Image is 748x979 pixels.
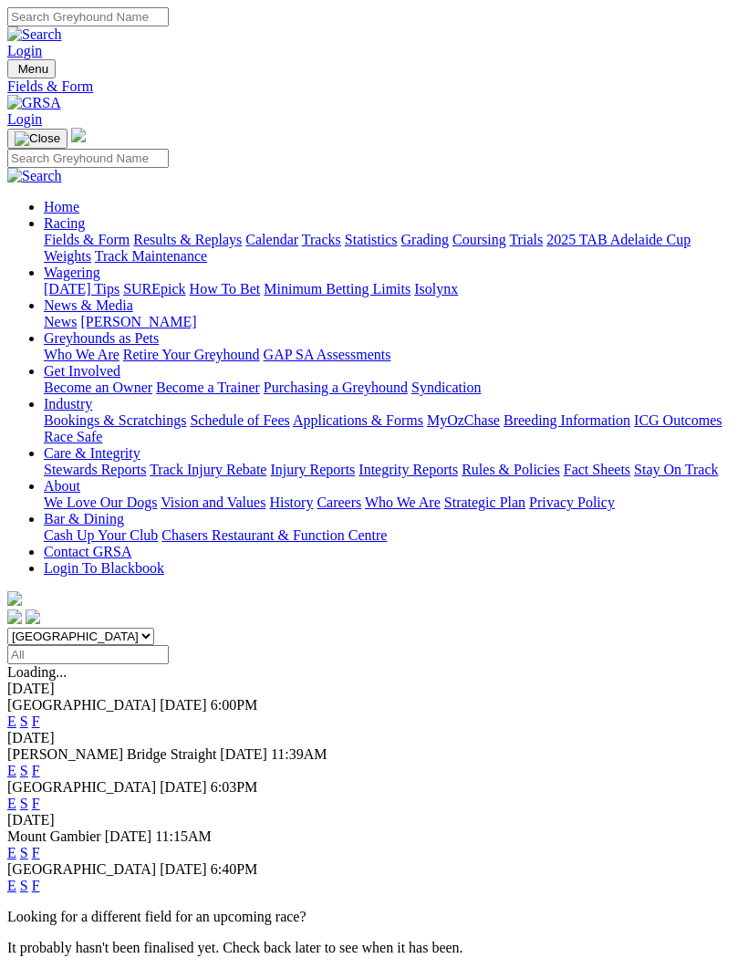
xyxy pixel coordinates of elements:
a: 2025 TAB Adelaide Cup [546,232,691,247]
a: S [20,713,28,729]
span: [PERSON_NAME] Bridge Straight [7,746,216,762]
a: Purchasing a Greyhound [264,380,408,395]
input: Select date [7,645,169,664]
a: Vision and Values [161,495,265,510]
a: Care & Integrity [44,445,140,461]
span: 6:03PM [211,779,258,795]
a: News & Media [44,297,133,313]
a: Become an Owner [44,380,152,395]
a: Bookings & Scratchings [44,412,186,428]
a: S [20,796,28,811]
a: E [7,796,16,811]
img: Search [7,26,62,43]
a: Tracks [302,232,341,247]
span: [DATE] [220,746,267,762]
a: E [7,763,16,778]
a: MyOzChase [427,412,500,428]
a: News [44,314,77,329]
span: [DATE] [160,697,207,713]
a: F [32,878,40,893]
a: E [7,878,16,893]
img: logo-grsa-white.png [71,128,86,142]
div: Care & Integrity [44,462,741,478]
a: How To Bet [190,281,261,297]
a: Integrity Reports [358,462,458,477]
img: Close [15,131,60,146]
a: [DATE] Tips [44,281,119,297]
img: facebook.svg [7,609,22,624]
a: Minimum Betting Limits [264,281,410,297]
div: Greyhounds as Pets [44,347,741,363]
div: [DATE] [7,681,741,697]
a: Isolynx [414,281,458,297]
button: Toggle navigation [7,129,68,149]
a: Weights [44,248,91,264]
a: Fields & Form [7,78,741,95]
a: Schedule of Fees [190,412,289,428]
a: Track Injury Rebate [150,462,266,477]
a: Injury Reports [270,462,355,477]
div: Industry [44,412,741,445]
a: Login To Blackbook [44,560,164,576]
a: Applications & Forms [293,412,423,428]
span: 11:39AM [271,746,327,762]
div: [DATE] [7,730,741,746]
a: Stewards Reports [44,462,146,477]
a: Track Maintenance [95,248,207,264]
a: F [32,713,40,729]
a: Trials [509,232,543,247]
div: About [44,495,741,511]
a: E [7,845,16,860]
a: Bar & Dining [44,511,124,526]
a: Get Involved [44,363,120,379]
partial: It probably hasn't been finalised yet. Check back later to see when it has been. [7,940,463,955]
a: Stay On Track [634,462,718,477]
a: Rules & Policies [462,462,560,477]
a: Privacy Policy [529,495,615,510]
a: S [20,763,28,778]
a: Grading [401,232,449,247]
div: Get Involved [44,380,741,396]
a: Greyhounds as Pets [44,330,159,346]
span: [DATE] [105,828,152,844]
input: Search [7,149,169,168]
img: twitter.svg [26,609,40,624]
a: Race Safe [44,429,102,444]
a: F [32,796,40,811]
a: About [44,478,80,494]
a: History [269,495,313,510]
img: GRSA [7,95,61,111]
a: Industry [44,396,92,411]
span: Mount Gambier [7,828,101,844]
a: Statistics [345,232,398,247]
div: [DATE] [7,812,741,828]
a: ICG Outcomes [634,412,722,428]
a: We Love Our Dogs [44,495,157,510]
a: Syndication [411,380,481,395]
a: Home [44,199,79,214]
span: [GEOGRAPHIC_DATA] [7,697,156,713]
a: Careers [317,495,361,510]
div: Racing [44,232,741,265]
a: Coursing [452,232,506,247]
a: F [32,845,40,860]
a: SUREpick [123,281,185,297]
span: [DATE] [160,779,207,795]
a: Wagering [44,265,100,280]
a: F [32,763,40,778]
a: Cash Up Your Club [44,527,158,543]
a: GAP SA Assessments [264,347,391,362]
a: Login [7,43,42,58]
button: Toggle navigation [7,59,56,78]
a: Results & Replays [133,232,242,247]
span: 11:15AM [155,828,212,844]
span: 6:40PM [211,861,258,877]
input: Search [7,7,169,26]
a: Chasers Restaurant & Function Centre [161,527,387,543]
a: S [20,845,28,860]
a: Become a Trainer [156,380,260,395]
a: [PERSON_NAME] [80,314,196,329]
div: Bar & Dining [44,527,741,544]
span: Menu [18,62,48,76]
